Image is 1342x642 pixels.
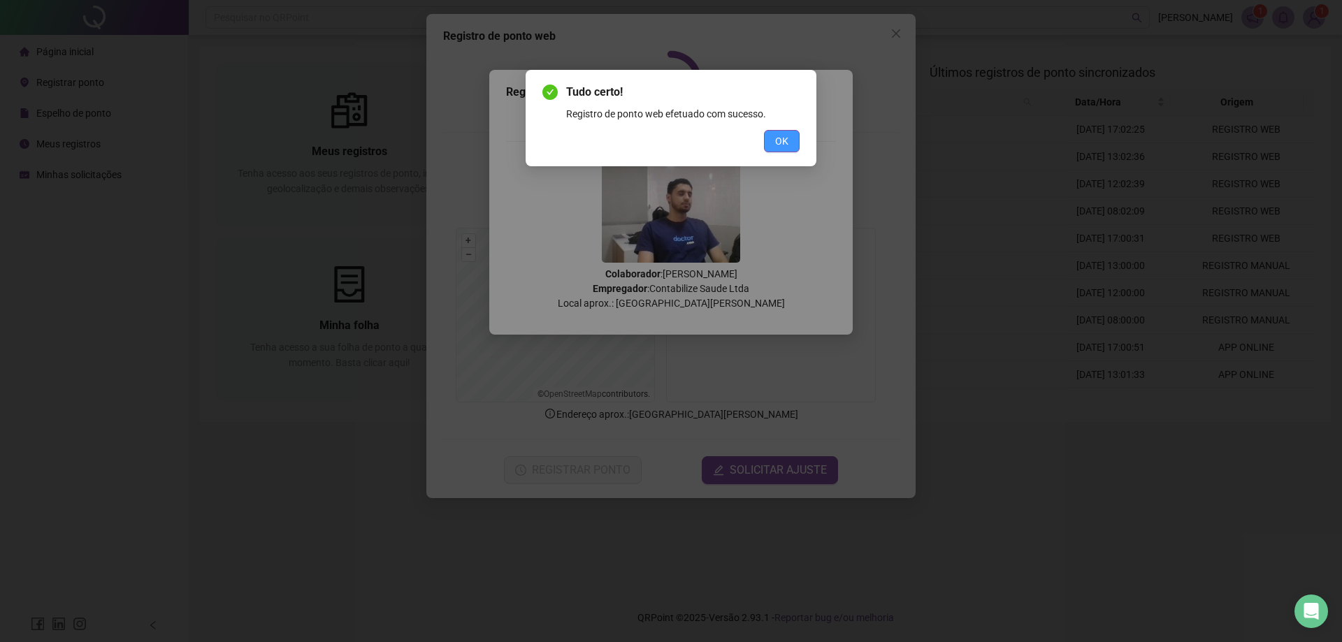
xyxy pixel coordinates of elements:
div: Open Intercom Messenger [1294,594,1328,628]
span: OK [775,133,788,149]
button: OK [764,130,800,152]
span: check-circle [542,85,558,100]
div: Registro de ponto web efetuado com sucesso. [566,106,800,122]
span: Tudo certo! [566,84,800,101]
